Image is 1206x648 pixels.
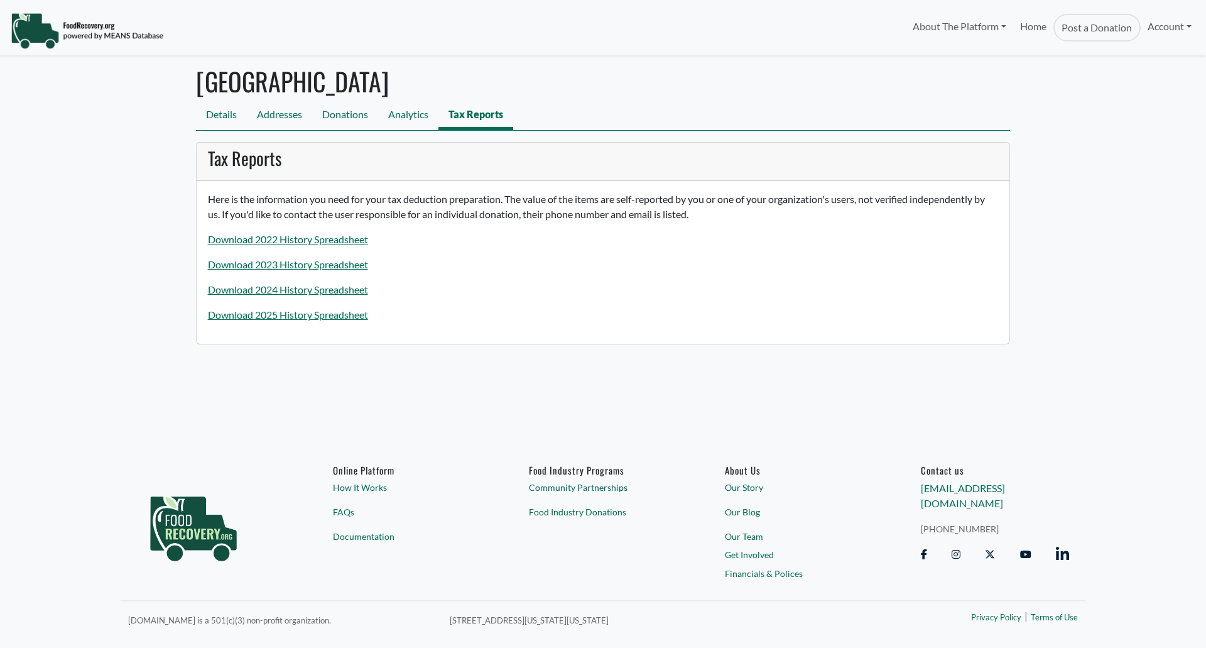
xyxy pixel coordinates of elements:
h6: Contact us [921,464,1069,476]
a: [EMAIL_ADDRESS][DOMAIN_NAME] [921,483,1005,510]
p: [DOMAIN_NAME] is a 501(c)(3) non-profit organization. [128,612,435,627]
a: Account [1141,14,1198,39]
a: Our Blog [725,505,873,519]
a: Download 2024 History Spreadsheet [208,283,368,295]
p: Here is the information you need for your tax deduction preparation. The value of the items are s... [208,192,999,222]
a: [PHONE_NUMBER] [921,522,1069,535]
a: Analytics [378,102,438,130]
a: Download 2022 History Spreadsheet [208,233,368,245]
span: | [1024,609,1028,624]
a: Terms of Use [1031,612,1078,625]
a: Post a Donation [1053,14,1140,41]
a: Details [196,102,247,130]
a: Download 2025 History Spreadsheet [208,309,368,321]
a: Our Story [725,481,873,495]
a: Addresses [247,102,312,130]
a: Home [1013,14,1053,41]
a: Food Industry Donations [529,505,677,519]
a: How It Works [333,481,481,495]
a: Privacy Policy [971,612,1021,625]
img: NavigationLogo_FoodRecovery-91c16205cd0af1ed486a0f1a7774a6544ea792ac00100771e7dd3ec7c0e58e41.png [11,12,163,50]
a: Tax Reports [438,102,513,130]
a: Our Team [725,530,873,543]
a: Documentation [333,530,481,543]
p: [STREET_ADDRESS][US_STATE][US_STATE] [450,612,837,627]
h3: Tax Reports [208,148,999,169]
a: Download 2023 History Spreadsheet [208,258,368,270]
a: Get Involved [725,549,873,562]
a: Financials & Polices [725,567,873,580]
h6: Online Platform [333,464,481,476]
h6: Food Industry Programs [529,464,677,476]
a: About Us [725,464,873,476]
a: Donations [312,102,378,130]
a: Community Partnerships [529,481,677,495]
h1: [GEOGRAPHIC_DATA] [196,66,1010,96]
a: About The Platform [905,14,1013,39]
a: FAQs [333,505,481,519]
img: food_recovery_green_logo-76242d7a27de7ed26b67be613a865d9c9037ba317089b267e0515145e5e51427.png [137,464,250,584]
